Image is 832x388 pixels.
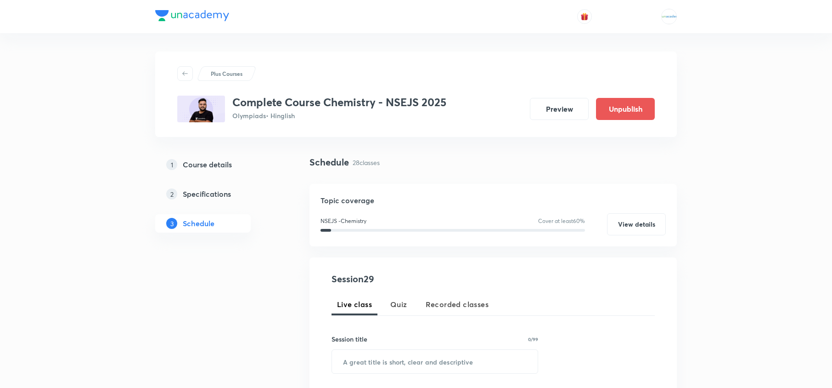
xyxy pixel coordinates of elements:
a: Company Logo [155,10,229,23]
img: EAAE2A31-CE37-44B7-AFD4-F40850331D5B_plus.png [177,96,225,122]
img: Company Logo [155,10,229,21]
p: 0/99 [528,337,538,342]
p: NSEJS -Chemistry [320,217,366,225]
button: Preview [530,98,589,120]
button: View details [607,213,666,235]
span: Live class [337,299,372,310]
img: MOHAMMED SHOAIB [661,9,677,24]
p: Plus Courses [211,69,242,78]
span: Recorded classes [426,299,489,310]
h5: Topic coverage [320,195,666,206]
h3: Complete Course Chemistry - NSEJS 2025 [232,96,446,109]
a: 1Course details [155,155,280,174]
h5: Specifications [183,188,231,200]
input: A great title is short, clear and descriptive [332,350,538,373]
h5: Schedule [183,218,214,229]
p: Cover at least 60 % [538,217,585,225]
p: Olympiads • Hinglish [232,111,446,120]
img: avatar [580,12,589,21]
p: 28 classes [353,158,380,167]
button: avatar [577,9,592,24]
h4: Session 29 [332,272,499,286]
p: 3 [166,218,177,229]
a: 2Specifications [155,185,280,203]
span: Quiz [390,299,407,310]
h5: Course details [183,159,232,170]
h4: Schedule [309,155,349,169]
h6: Session title [332,334,367,344]
button: Unpublish [596,98,655,120]
p: 2 [166,188,177,200]
p: 1 [166,159,177,170]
